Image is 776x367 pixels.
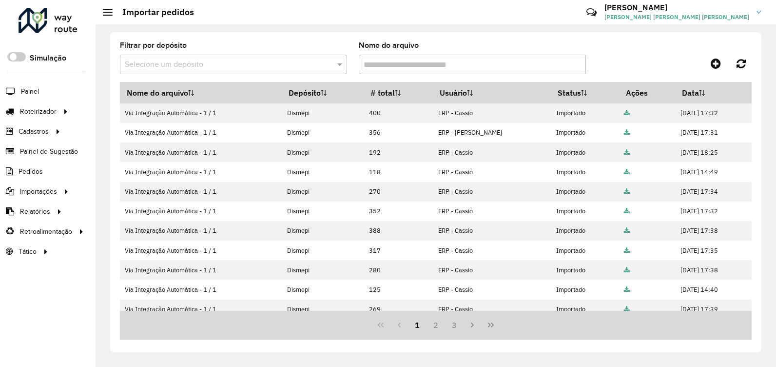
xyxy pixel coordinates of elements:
[604,13,749,21] span: [PERSON_NAME] [PERSON_NAME] [PERSON_NAME]
[551,143,619,162] td: Importado
[675,202,751,221] td: [DATE] 17:32
[120,260,282,280] td: Via Integração Automática - 1 / 1
[551,162,619,182] td: Importado
[433,221,551,241] td: ERP - Cassio
[675,82,751,103] th: Data
[551,202,619,221] td: Importado
[604,3,749,12] h3: [PERSON_NAME]
[624,285,630,294] a: Arquivo completo
[624,148,630,157] a: Arquivo completo
[427,316,445,334] button: 2
[624,305,630,313] a: Arquivo completo
[20,186,57,197] span: Importações
[282,241,364,260] td: Dismepi
[675,103,751,123] td: [DATE] 17:32
[675,241,751,260] td: [DATE] 17:35
[551,221,619,241] td: Importado
[120,182,282,202] td: Via Integração Automática - 1 / 1
[364,123,433,143] td: 356
[21,86,39,97] span: Painel
[433,82,551,103] th: Usuário
[364,280,433,299] td: 125
[551,260,619,280] td: Importado
[624,187,630,196] a: Arquivo completo
[282,143,364,162] td: Dismepi
[364,221,433,241] td: 388
[282,162,364,182] td: Dismepi
[675,280,751,299] td: [DATE] 14:40
[482,316,500,334] button: Last Page
[19,126,49,137] span: Cadastros
[120,221,282,241] td: Via Integração Automática - 1 / 1
[551,123,619,143] td: Importado
[624,128,630,137] a: Arquivo completo
[433,260,551,280] td: ERP - Cassio
[445,316,464,334] button: 3
[433,162,551,182] td: ERP - Cassio
[120,241,282,260] td: Via Integração Automática - 1 / 1
[364,82,433,103] th: # total
[282,202,364,221] td: Dismepi
[433,123,551,143] td: ERP - [PERSON_NAME]
[408,316,427,334] button: 1
[364,182,433,202] td: 270
[120,300,282,319] td: Via Integração Automática - 1 / 1
[19,166,43,177] span: Pedidos
[282,280,364,299] td: Dismepi
[364,300,433,319] td: 269
[551,280,619,299] td: Importado
[551,82,619,103] th: Status
[120,162,282,182] td: Via Integração Automática - 1 / 1
[551,300,619,319] td: Importado
[364,103,433,123] td: 400
[581,2,602,23] a: Contato Rápido
[675,260,751,280] td: [DATE] 17:38
[675,143,751,162] td: [DATE] 18:25
[675,221,751,241] td: [DATE] 17:38
[20,106,57,117] span: Roteirizador
[120,103,282,123] td: Via Integração Automática - 1 / 1
[433,241,551,260] td: ERP - Cassio
[20,146,78,157] span: Painel de Sugestão
[364,162,433,182] td: 118
[433,103,551,123] td: ERP - Cassio
[120,143,282,162] td: Via Integração Automática - 1 / 1
[464,316,482,334] button: Next Page
[624,246,630,255] a: Arquivo completo
[120,40,187,51] label: Filtrar por depósito
[120,280,282,299] td: Via Integração Automática - 1 / 1
[433,143,551,162] td: ERP - Cassio
[20,206,50,217] span: Relatórios
[19,246,37,257] span: Tático
[433,300,551,319] td: ERP - Cassio
[282,103,364,123] td: Dismepi
[282,82,364,103] th: Depósito
[120,123,282,143] td: Via Integração Automática - 1 / 1
[675,162,751,182] td: [DATE] 14:49
[282,221,364,241] td: Dismepi
[120,202,282,221] td: Via Integração Automática - 1 / 1
[282,123,364,143] td: Dismepi
[433,280,551,299] td: ERP - Cassio
[433,202,551,221] td: ERP - Cassio
[20,226,72,237] span: Retroalimentação
[120,82,282,103] th: Nome do arquivo
[551,241,619,260] td: Importado
[433,182,551,202] td: ERP - Cassio
[624,168,630,176] a: Arquivo completo
[113,7,194,18] h2: Importar pedidos
[282,300,364,319] td: Dismepi
[624,109,630,117] a: Arquivo completo
[624,207,630,215] a: Arquivo completo
[282,260,364,280] td: Dismepi
[282,182,364,202] td: Dismepi
[675,123,751,143] td: [DATE] 17:31
[364,143,433,162] td: 192
[364,241,433,260] td: 317
[364,260,433,280] td: 280
[624,226,630,235] a: Arquivo completo
[619,82,675,103] th: Ações
[359,40,419,51] label: Nome do arquivo
[364,202,433,221] td: 352
[30,52,66,64] label: Simulação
